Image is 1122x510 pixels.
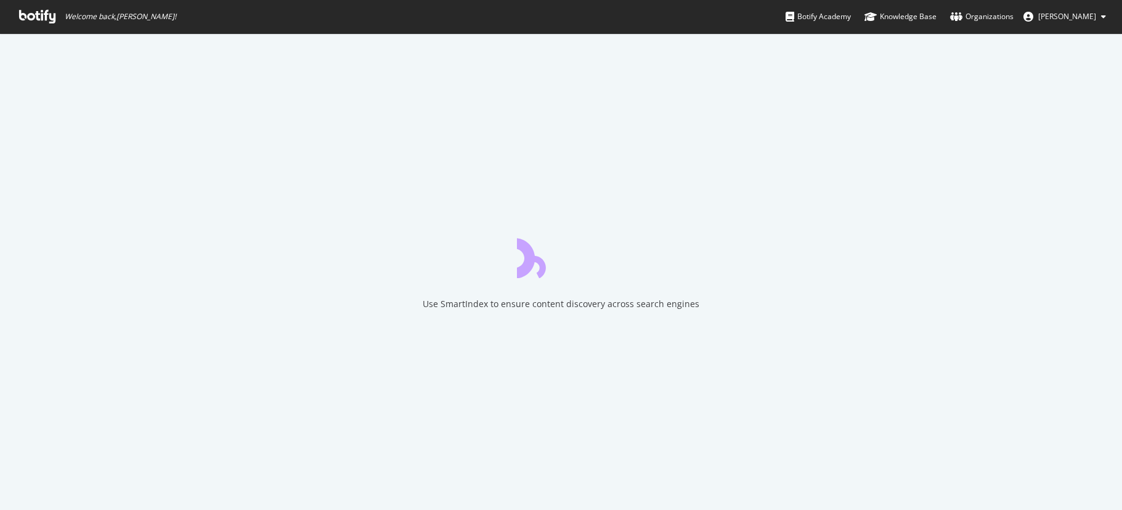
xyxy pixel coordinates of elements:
[1038,11,1096,22] span: Joe Edakkunnathu
[65,12,176,22] span: Welcome back, [PERSON_NAME] !
[864,10,937,23] div: Knowledge Base
[423,298,699,310] div: Use SmartIndex to ensure content discovery across search engines
[517,234,606,278] div: animation
[950,10,1014,23] div: Organizations
[786,10,851,23] div: Botify Academy
[1014,7,1116,27] button: [PERSON_NAME]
